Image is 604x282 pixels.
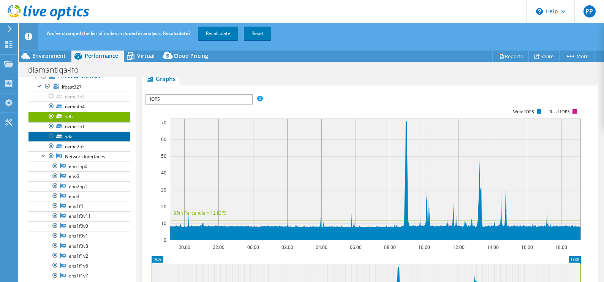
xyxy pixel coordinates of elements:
[46,30,190,36] span: You've changed the list of nodes included in analysis. Recalculate?
[28,251,130,261] a: ens1f1v2
[28,231,130,241] a: ens1f0v1
[521,244,533,250] text: 16:00
[28,271,130,281] a: ens1f1v7
[28,211,130,221] a: ens1f0v11
[28,101,130,111] a: nvme4n4
[28,191,130,201] a: eno4
[164,237,166,243] text: 0
[418,244,430,250] text: 10:00
[32,52,66,59] span: Environment
[161,153,166,159] text: 50
[145,75,176,82] span: Graphs
[281,244,293,250] text: 02:00
[28,151,130,161] a: Network Interfaces
[179,244,190,250] text: 20:00
[28,141,130,151] a: nvme2n2
[137,52,155,59] span: Virtual
[28,131,130,141] a: sda
[161,187,166,193] text: 30
[28,171,130,181] a: eno3
[453,244,465,250] text: 12:00
[28,221,130,231] a: ens1f0v0
[161,220,166,227] text: 10
[583,5,596,17] span: PP
[161,136,166,143] text: 60
[28,201,130,211] a: ens1f4
[316,244,327,250] text: 04:00
[174,210,227,216] text: 95th Percentile = 12 IOPS
[28,92,130,101] a: nvme3n3
[28,181,130,191] a: eno2np1
[28,112,130,122] a: sdb
[549,109,570,114] text: Read IOPS
[213,244,225,250] text: 22:00
[28,261,130,271] a: ens1f1v6
[492,50,529,62] a: Reports
[350,244,362,250] text: 06:00
[28,241,130,251] a: ens1f0v8
[384,244,396,250] text: 08:00
[28,72,130,82] a: Physical Servers
[513,109,534,114] text: Write IOPS
[161,119,166,126] text: 70
[487,244,499,250] text: 14:00
[161,203,166,210] text: 20
[536,8,543,15] svg: \n
[174,52,208,59] span: Cloud Pricing
[559,50,595,62] a: More
[244,27,271,40] a: Reset
[528,50,560,62] a: Share
[28,122,130,131] a: nvme1n1
[555,244,567,250] text: 18:00
[161,170,166,176] text: 40
[85,52,118,59] span: Performance
[28,162,130,171] a: eno1np0
[247,244,259,250] text: 00:00
[146,95,251,104] span: IOPS
[28,82,130,92] a: lfoast327
[25,66,90,74] h1: diamantiqa-lfo
[198,27,238,40] a: Recalculate
[62,84,82,90] span: lfoast327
